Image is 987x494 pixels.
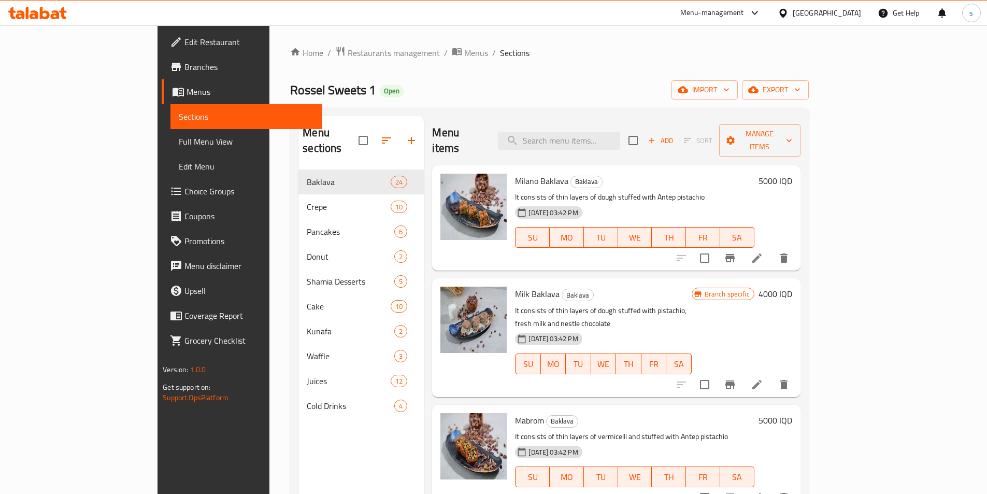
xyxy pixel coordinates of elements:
h2: Menu sections [303,125,359,156]
span: [DATE] 03:42 PM [524,208,582,218]
button: SU [515,227,550,248]
div: Crepe10 [298,194,424,219]
div: Cake10 [298,294,424,319]
a: Coverage Report [162,303,322,328]
nav: Menu sections [298,165,424,422]
span: Promotions [184,235,314,247]
a: Edit Menu [170,154,322,179]
span: Kunafa [307,325,394,337]
div: Cold Drinks4 [298,393,424,418]
span: TU [588,470,614,485]
span: FR [690,470,716,485]
span: Baklava [307,176,391,188]
li: / [327,47,331,59]
button: FR [686,467,720,487]
span: MO [554,470,580,485]
span: Edit Restaurant [184,36,314,48]
button: Add section [399,128,424,153]
span: MO [554,230,580,245]
div: Baklava [546,415,578,428]
div: items [391,300,407,313]
p: It consists of thin layers of dough stuffed with pistachio, fresh milk and nestle chocolate [515,304,691,330]
span: SU [520,470,546,485]
span: Mabrom [515,413,544,428]
div: Juices12 [298,369,424,393]
a: Menu disclaimer [162,253,322,278]
button: MO [550,227,584,248]
button: TU [584,227,618,248]
span: Waffle [307,350,394,362]
span: FR [690,230,716,245]
button: WE [618,467,652,487]
span: Donut [307,250,394,263]
a: Promotions [162,229,322,253]
span: TU [570,357,587,372]
p: It consists of thin layers of dough stuffed with Antep pistachio [515,191,754,204]
span: [DATE] 03:42 PM [524,447,582,457]
a: Grocery Checklist [162,328,322,353]
button: WE [591,354,616,374]
span: Juices [307,375,391,387]
span: Select to update [694,247,716,269]
button: delete [771,372,796,397]
button: WE [618,227,652,248]
span: 2 [395,327,407,336]
a: Coupons [162,204,322,229]
a: Upsell [162,278,322,303]
span: Add [647,135,675,147]
button: Branch-specific-item [718,246,742,271]
span: Sections [500,47,530,59]
div: Open [380,85,404,97]
span: TH [656,470,682,485]
span: Cold Drinks [307,400,394,412]
a: Edit menu item [751,378,763,391]
button: TH [652,467,686,487]
span: Crepe [307,201,391,213]
div: Cake [307,300,391,313]
span: Choice Groups [184,185,314,197]
img: Mabrom [440,413,507,479]
span: Select section first [677,133,719,149]
span: Select to update [694,374,716,396]
div: items [391,201,407,213]
h6: 4000 IQD [759,287,792,301]
a: Restaurants management [335,46,440,60]
div: Pancakes [307,225,394,238]
div: items [394,350,407,362]
span: Menus [464,47,488,59]
a: Full Menu View [170,129,322,154]
span: 10 [391,202,407,212]
div: Shamia Desserts5 [298,269,424,294]
div: items [391,375,407,387]
div: Waffle3 [298,344,424,369]
span: TU [588,230,614,245]
span: Menu disclaimer [184,260,314,272]
span: 2 [395,252,407,262]
button: SA [720,467,754,487]
a: Menus [452,46,488,60]
span: Select section [622,130,644,151]
span: Branch specific [700,289,754,299]
button: import [671,80,738,100]
span: Shamia Desserts [307,275,394,288]
span: Upsell [184,285,314,297]
span: WE [622,230,648,245]
a: Support.OpsPlatform [163,391,228,404]
button: Branch-specific-item [718,372,742,397]
a: Menus [162,79,322,104]
div: Pancakes6 [298,219,424,244]
span: Add item [644,133,677,149]
h2: Menu items [432,125,485,156]
span: Version: [163,363,188,376]
img: Milano Baklava [440,174,507,240]
div: items [394,275,407,288]
div: Baklava24 [298,170,424,194]
span: Select all sections [352,130,374,151]
li: / [444,47,448,59]
span: Coupons [184,210,314,222]
div: items [394,250,407,263]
